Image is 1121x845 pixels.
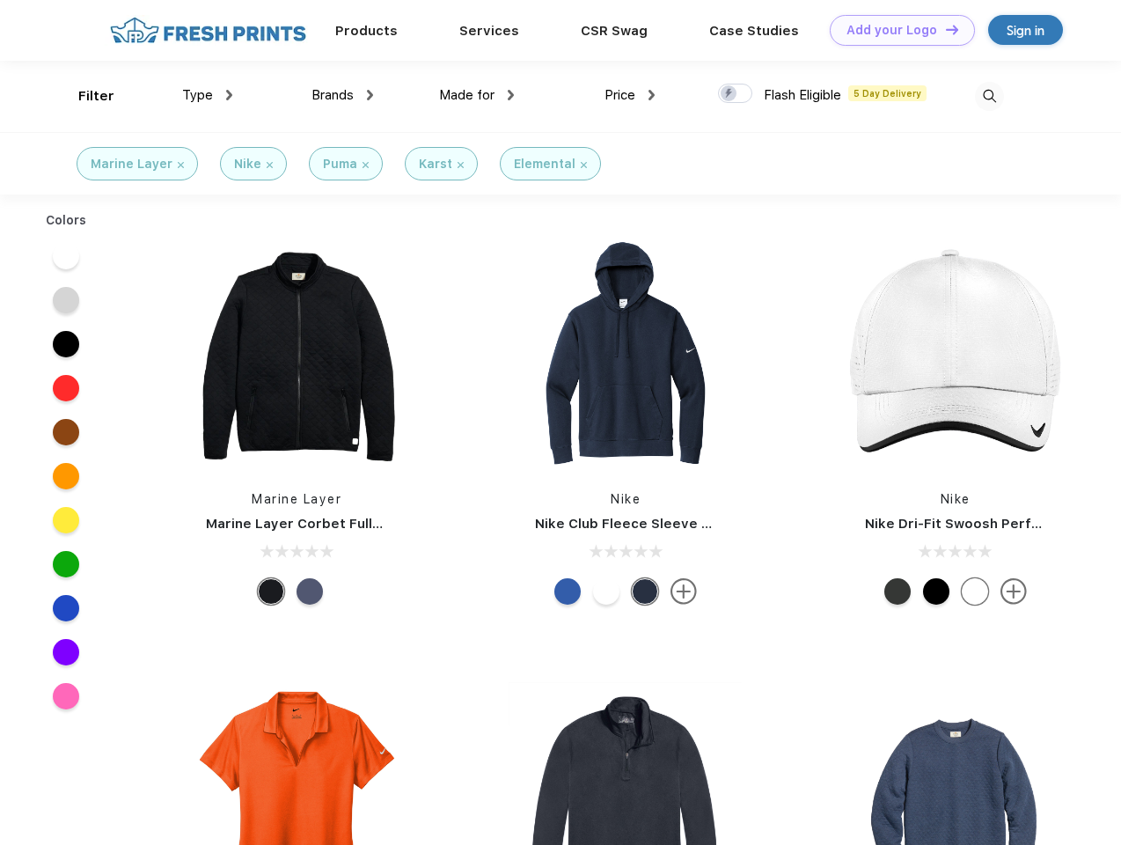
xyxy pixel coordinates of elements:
[848,85,927,101] span: 5 Day Delivery
[946,25,958,34] img: DT
[180,239,414,473] img: func=resize&h=266
[33,211,100,230] div: Colors
[206,516,450,532] a: Marine Layer Corbet Full-Zip Jacket
[975,82,1004,111] img: desktop_search.svg
[367,90,373,100] img: dropdown.png
[323,155,357,173] div: Puma
[78,86,114,107] div: Filter
[514,155,575,173] div: Elemental
[941,492,971,506] a: Nike
[923,578,949,605] div: Black
[988,15,1063,45] a: Sign in
[670,578,697,605] img: more.svg
[297,578,323,605] div: Navy
[846,23,937,38] div: Add your Logo
[962,578,988,605] div: White
[105,15,311,46] img: fo%20logo%202.webp
[648,90,655,100] img: dropdown.png
[554,578,581,605] div: Game Royal
[581,162,587,168] img: filter_cancel.svg
[884,578,911,605] div: Anthracite
[182,87,213,103] span: Type
[508,90,514,100] img: dropdown.png
[311,87,354,103] span: Brands
[865,516,1108,532] a: Nike Dri-Fit Swoosh Perforated Cap
[604,87,635,103] span: Price
[258,578,284,605] div: Black
[593,578,619,605] div: White
[458,162,464,168] img: filter_cancel.svg
[226,90,232,100] img: dropdown.png
[419,155,452,173] div: Karst
[335,23,398,39] a: Products
[267,162,273,168] img: filter_cancel.svg
[178,162,184,168] img: filter_cancel.svg
[611,492,641,506] a: Nike
[764,87,841,103] span: Flash Eligible
[91,155,172,173] div: Marine Layer
[1000,578,1027,605] img: more.svg
[439,87,495,103] span: Made for
[581,23,648,39] a: CSR Swag
[363,162,369,168] img: filter_cancel.svg
[252,492,341,506] a: Marine Layer
[459,23,519,39] a: Services
[632,578,658,605] div: Midnight Navy
[509,239,743,473] img: func=resize&h=266
[535,516,865,532] a: Nike Club Fleece Sleeve Swoosh Pullover Hoodie
[839,239,1073,473] img: func=resize&h=266
[1007,20,1044,40] div: Sign in
[234,155,261,173] div: Nike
